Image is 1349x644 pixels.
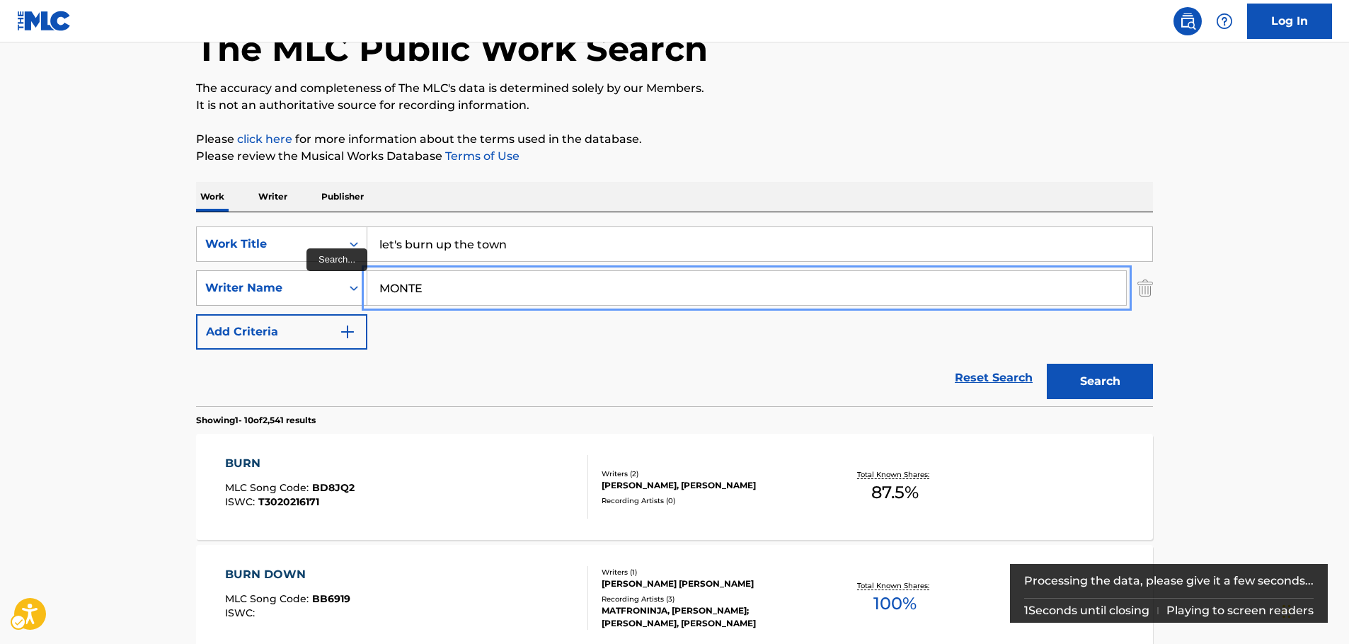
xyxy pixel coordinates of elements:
[602,495,815,506] div: Recording Artists ( 0 )
[312,481,355,494] span: BD8JQ2
[1024,604,1028,617] span: 1
[196,226,1153,406] form: Search Form
[602,468,815,479] div: Writers ( 2 )
[225,481,312,494] span: MLC Song Code :
[602,567,815,577] div: Writers ( 1 )
[196,314,367,350] button: Add Criteria
[225,606,258,619] span: ISWC :
[948,362,1040,393] a: Reset Search
[205,236,333,253] div: Work Title
[857,469,933,480] p: Total Known Shares:
[367,271,1126,305] input: Search...
[196,182,229,212] p: Work
[196,131,1153,148] p: Please for more information about the terms used in the database.
[602,604,815,630] div: MATFRONINJA, [PERSON_NAME];[PERSON_NAME], [PERSON_NAME]
[17,11,71,31] img: MLC Logo
[312,592,350,605] span: BB6919
[1024,564,1314,598] div: Processing the data, please give it a few seconds...
[258,495,319,508] span: T3020216171
[602,479,815,492] div: [PERSON_NAME], [PERSON_NAME]
[339,323,356,340] img: 9d2ae6d4665cec9f34b9.svg
[1216,13,1233,30] img: help
[196,148,1153,165] p: Please review the Musical Works Database
[254,182,292,212] p: Writer
[196,414,316,427] p: Showing 1 - 10 of 2,541 results
[225,455,355,472] div: BURN
[196,28,708,70] h1: The MLC Public Work Search
[871,480,919,505] span: 87.5 %
[1179,13,1196,30] img: search
[1137,270,1153,306] img: Delete Criterion
[873,591,917,616] span: 100 %
[602,594,815,604] div: Recording Artists ( 3 )
[367,227,1152,261] input: Search...
[1247,4,1332,39] a: Log In
[225,566,350,583] div: BURN DOWN
[205,280,333,297] div: Writer Name
[602,577,815,590] div: [PERSON_NAME] [PERSON_NAME]
[857,580,933,591] p: Total Known Shares:
[196,80,1153,97] p: The accuracy and completeness of The MLC's data is determined solely by our Members.
[196,97,1153,114] p: It is not an authoritative source for recording information.
[196,434,1153,540] a: BURNMLC Song Code:BD8JQ2ISWC:T3020216171Writers (2)[PERSON_NAME], [PERSON_NAME]Recording Artists ...
[225,495,258,508] span: ISWC :
[225,592,312,605] span: MLC Song Code :
[317,182,368,212] p: Publisher
[442,149,519,163] a: Terms of Use
[1047,364,1153,399] button: Search
[237,132,292,146] a: Music industry terminology | mechanical licensing collective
